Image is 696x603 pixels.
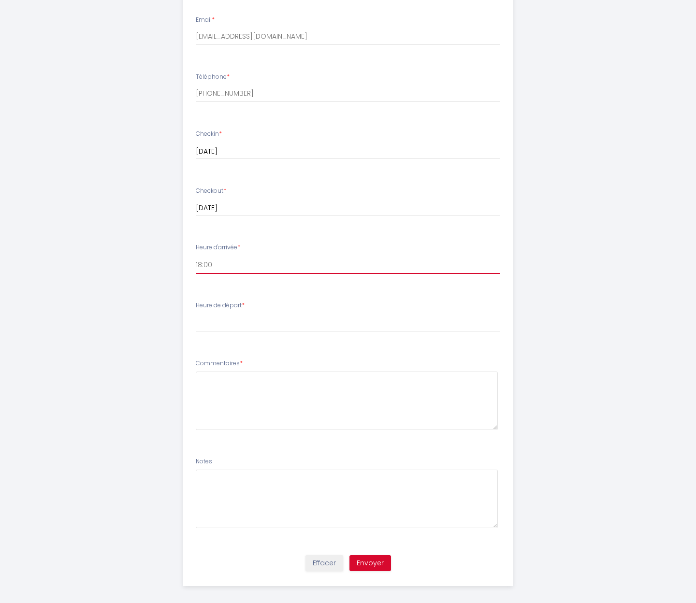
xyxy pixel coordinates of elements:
[196,301,245,310] label: Heure de départ
[196,15,215,25] label: Email
[196,187,226,196] label: Checkout
[349,555,391,572] button: Envoyer
[305,555,343,572] button: Effacer
[196,243,240,252] label: Heure d'arrivée
[196,359,243,368] label: Commentaires
[196,129,222,139] label: Checkin
[196,72,230,82] label: Téléphone
[196,457,212,466] label: Notes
